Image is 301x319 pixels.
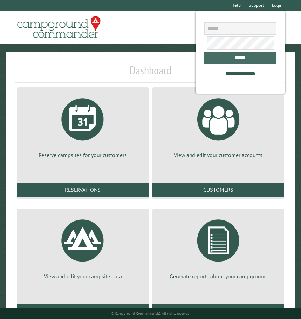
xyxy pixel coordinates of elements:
[15,14,103,41] img: Campground Commander
[161,93,276,159] a: View and edit your customer accounts
[25,214,141,280] a: View and edit your campsite data
[17,183,149,197] a: Reservations
[161,272,276,280] p: Generate reports about your campground
[161,151,276,159] p: View and edit your customer accounts
[152,304,285,318] a: Reports
[17,304,149,318] a: Campsites
[15,63,286,83] h1: Dashboard
[152,183,285,197] a: Customers
[25,272,141,280] p: View and edit your campsite data
[111,311,190,316] small: © Campground Commander LLC. All rights reserved.
[25,151,141,159] p: Reserve campsites for your customers
[161,214,276,280] a: Generate reports about your campground
[25,93,141,159] a: Reserve campsites for your customers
